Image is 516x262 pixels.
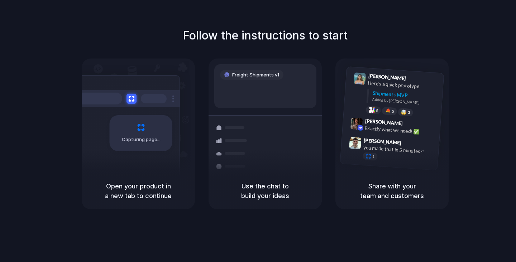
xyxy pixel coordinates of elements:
[90,181,186,201] h5: Open your product in a new tab to continue
[372,89,439,101] div: Shipments MVP
[372,154,375,158] span: 1
[372,96,438,107] div: Added by [PERSON_NAME]
[217,181,313,201] h5: Use the chat to build your ideas
[376,108,378,112] span: 8
[344,181,440,201] h5: Share with your team and customers
[408,110,410,114] span: 3
[232,71,279,79] span: Freight Shipments v1
[122,136,162,143] span: Capturing page
[363,144,435,156] div: you made that in 5 minutes?!
[364,136,402,146] span: [PERSON_NAME]
[403,140,418,148] span: 9:47 AM
[368,72,406,82] span: [PERSON_NAME]
[401,109,407,115] div: 🤯
[405,120,420,129] span: 9:42 AM
[408,75,423,84] span: 9:41 AM
[183,27,348,44] h1: Follow the instructions to start
[392,109,394,113] span: 5
[368,79,439,91] div: Here's a quick prototype
[365,117,403,127] span: [PERSON_NAME]
[364,124,436,136] div: Exactly what we need! ✅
